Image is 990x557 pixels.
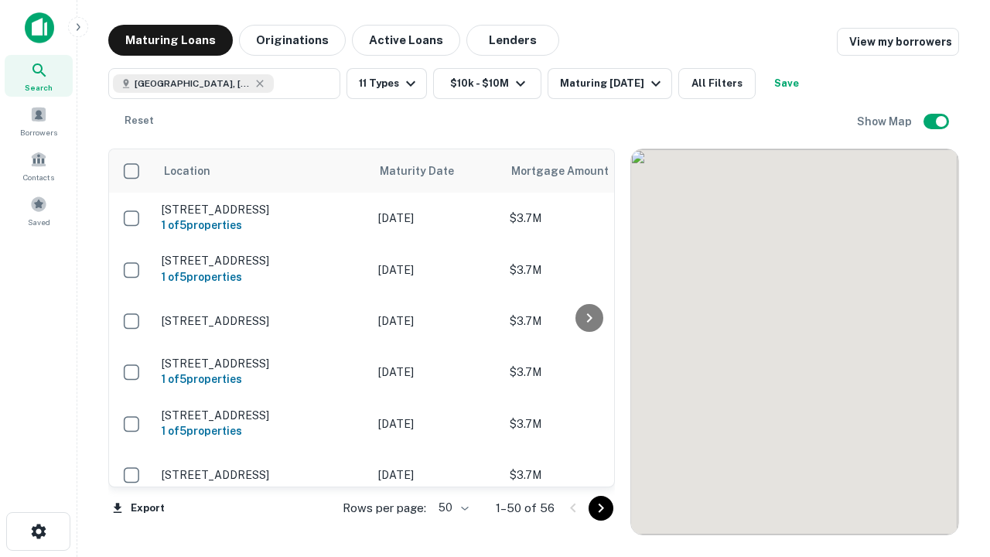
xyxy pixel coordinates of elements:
span: Borrowers [20,126,57,138]
p: $3.7M [510,466,664,484]
a: Search [5,55,73,97]
button: Go to next page [589,496,613,521]
a: Borrowers [5,100,73,142]
button: All Filters [678,68,756,99]
div: 50 [432,497,471,519]
button: $10k - $10M [433,68,541,99]
p: [DATE] [378,210,494,227]
p: [DATE] [378,261,494,278]
h6: 1 of 5 properties [162,268,363,285]
p: 1–50 of 56 [496,499,555,518]
p: [STREET_ADDRESS] [162,314,363,328]
p: [STREET_ADDRESS] [162,357,363,371]
iframe: Chat Widget [913,384,990,458]
a: Contacts [5,145,73,186]
p: [STREET_ADDRESS] [162,203,363,217]
p: [DATE] [378,313,494,330]
button: Originations [239,25,346,56]
p: [DATE] [378,415,494,432]
p: [DATE] [378,466,494,484]
button: Reset [114,105,164,136]
span: Saved [28,216,50,228]
span: [GEOGRAPHIC_DATA], [GEOGRAPHIC_DATA] [135,77,251,91]
span: Mortgage Amount [511,162,629,180]
p: [DATE] [378,364,494,381]
button: 11 Types [346,68,427,99]
a: View my borrowers [837,28,959,56]
span: Maturity Date [380,162,474,180]
th: Maturity Date [370,149,502,193]
button: Active Loans [352,25,460,56]
p: [STREET_ADDRESS] [162,254,363,268]
p: [STREET_ADDRESS] [162,468,363,482]
span: Location [163,162,210,180]
button: Export [108,497,169,520]
button: Save your search to get updates of matches that match your search criteria. [762,68,811,99]
p: [STREET_ADDRESS] [162,408,363,422]
h6: 1 of 5 properties [162,217,363,234]
h6: 1 of 5 properties [162,422,363,439]
h6: 1 of 5 properties [162,371,363,388]
p: $3.7M [510,261,664,278]
h6: Show Map [857,113,914,130]
button: Maturing Loans [108,25,233,56]
p: $3.7M [510,364,664,381]
th: Location [154,149,370,193]
span: Contacts [23,171,54,183]
a: Saved [5,190,73,231]
p: $3.7M [510,210,664,227]
button: Lenders [466,25,559,56]
th: Mortgage Amount [502,149,672,193]
p: Rows per page: [343,499,426,518]
p: $3.7M [510,313,664,330]
img: capitalize-icon.png [25,12,54,43]
div: 0 0 [631,149,958,535]
div: Maturing [DATE] [560,74,665,93]
button: Maturing [DATE] [548,68,672,99]
p: $3.7M [510,415,664,432]
span: Search [25,81,53,94]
